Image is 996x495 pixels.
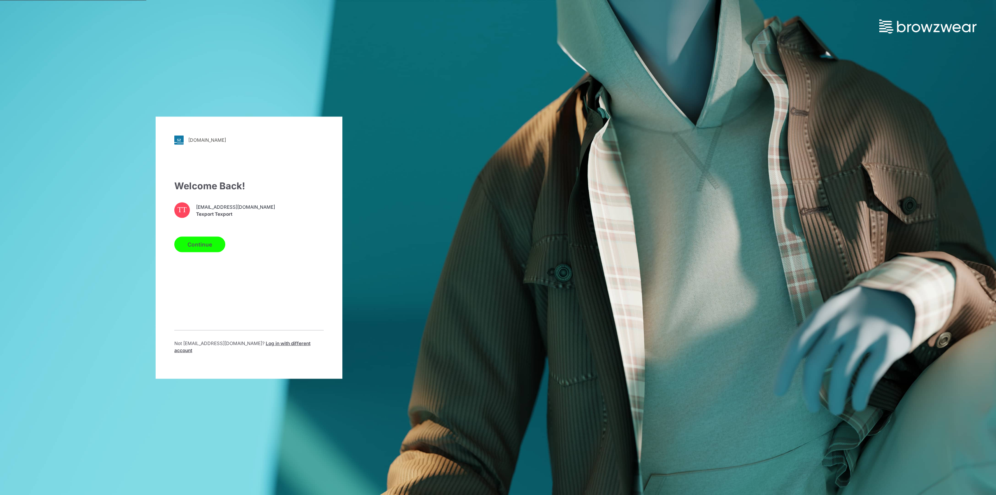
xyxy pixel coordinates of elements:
[196,211,275,218] span: Texport Texport
[174,135,324,144] a: [DOMAIN_NAME]
[196,204,275,211] span: [EMAIL_ADDRESS][DOMAIN_NAME]
[174,340,324,354] p: Not [EMAIL_ADDRESS][DOMAIN_NAME] ?
[174,135,184,144] img: svg+xml;base64,PHN2ZyB3aWR0aD0iMjgiIGhlaWdodD0iMjgiIHZpZXdCb3g9IjAgMCAyOCAyOCIgZmlsbD0ibm9uZSIgeG...
[174,179,324,193] div: Welcome Back!
[174,202,190,218] div: TT
[188,137,226,143] div: [DOMAIN_NAME]
[174,236,225,252] button: Continue
[879,19,977,33] img: browzwear-logo.73288ffb.svg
